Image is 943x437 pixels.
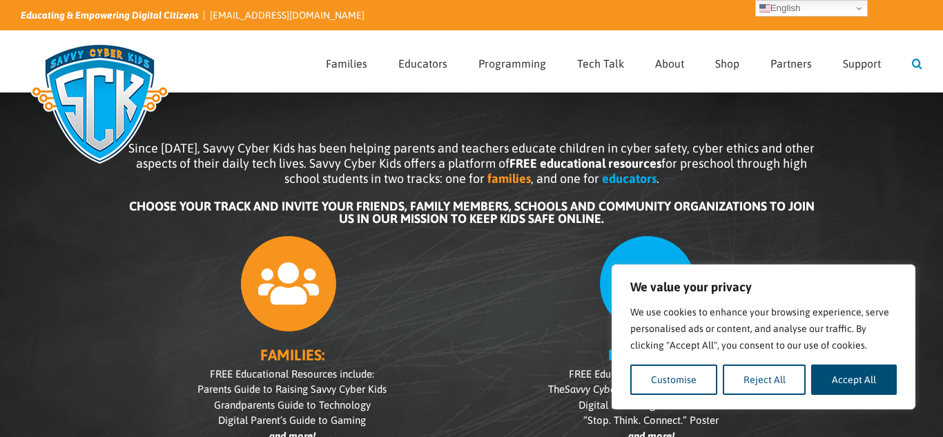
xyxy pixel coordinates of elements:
[218,414,366,426] span: Digital Parent’s Guide to Gaming
[326,58,367,69] span: Families
[128,141,815,186] span: Since [DATE], Savvy Cyber Kids has been helping parents and teachers educate children in cyber sa...
[912,31,922,92] a: Search
[843,58,881,69] span: Support
[657,171,659,186] span: .
[579,399,724,411] span: Digital Bill of Rights Lesson Plan
[398,31,447,92] a: Educators
[630,304,897,353] p: We use cookies to enhance your browsing experience, serve personalised ads or content, and analys...
[630,279,897,295] p: We value your privacy
[723,365,806,395] button: Reject All
[509,156,661,171] b: FREE educational resources
[478,31,546,92] a: Programming
[715,58,739,69] span: Shop
[577,58,624,69] span: Tech Talk
[715,31,739,92] a: Shop
[630,365,717,395] button: Customise
[843,31,881,92] a: Support
[602,171,657,186] b: educators
[583,414,719,426] span: “Stop. Think. Connect.” Poster
[21,10,199,21] i: Educating & Empowering Digital Citizens
[326,31,367,92] a: Families
[655,31,684,92] a: About
[398,58,447,69] span: Educators
[210,368,374,380] span: FREE Educational Resources include:
[577,31,624,92] a: Tech Talk
[478,58,546,69] span: Programming
[565,383,683,395] i: Savvy Cyber Kids at Home
[569,368,733,380] span: FREE Educational Resources include:
[129,199,815,226] b: CHOOSE YOUR TRACK AND INVITE YOUR FRIENDS, FAMILY MEMBERS, SCHOOLS AND COMMUNITY ORGANIZATIONS TO...
[326,31,922,92] nav: Main Menu
[759,3,770,14] img: en
[197,383,387,395] span: Parents Guide to Raising Savvy Cyber Kids
[608,346,694,364] b: EDUCATORS:
[531,171,599,186] span: , and one for
[210,10,364,21] a: [EMAIL_ADDRESS][DOMAIN_NAME]
[655,58,684,69] span: About
[260,346,324,364] b: FAMILIES:
[548,383,754,395] span: The Teacher’s Packs
[21,35,179,173] img: Savvy Cyber Kids Logo
[770,58,812,69] span: Partners
[770,31,812,92] a: Partners
[811,365,897,395] button: Accept All
[214,399,371,411] span: Grandparents Guide to Technology
[487,171,531,186] b: families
